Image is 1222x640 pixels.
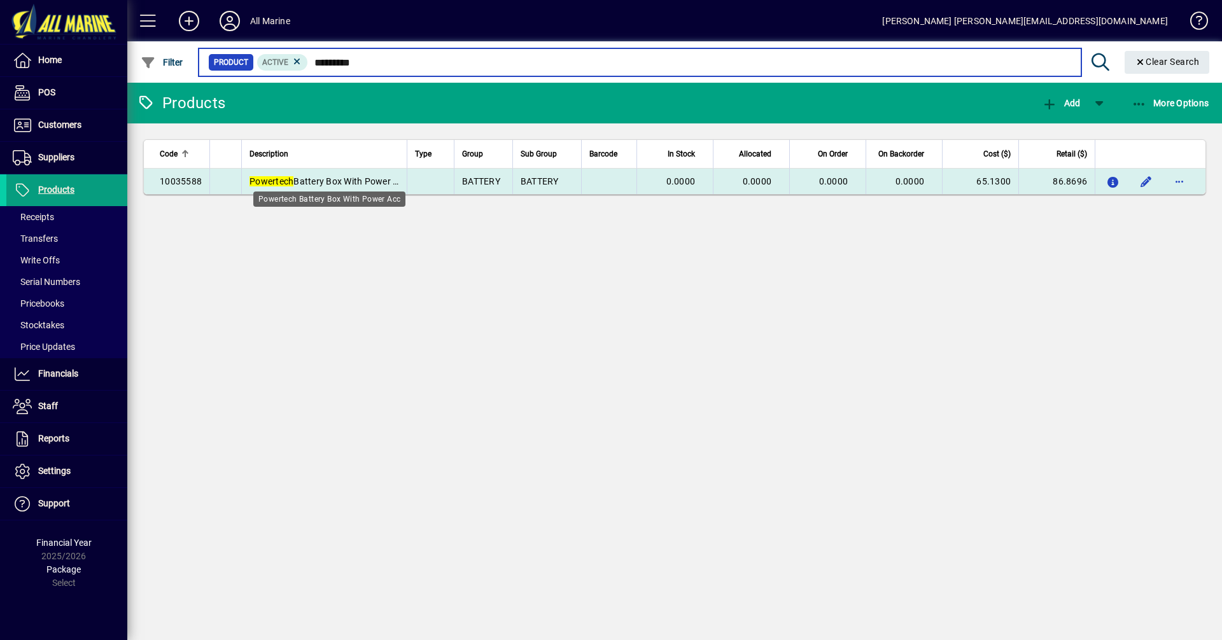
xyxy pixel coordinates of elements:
span: Cost ($) [983,147,1011,161]
span: Staff [38,401,58,411]
div: Description [249,147,399,161]
mat-chip: Activation Status: Active [257,54,308,71]
span: Products [38,184,74,195]
a: Receipts [6,206,127,228]
span: Receipts [13,212,54,222]
span: Financials [38,368,78,379]
td: 86.8696 [1018,169,1095,194]
span: On Order [818,147,848,161]
span: 0.0000 [743,176,772,186]
div: [PERSON_NAME] [PERSON_NAME][EMAIL_ADDRESS][DOMAIN_NAME] [882,11,1168,31]
span: 10035588 [160,176,202,186]
span: Serial Numbers [13,277,80,287]
span: Pricebooks [13,298,64,309]
span: Price Updates [13,342,75,352]
span: Description [249,147,288,161]
a: Support [6,488,127,520]
span: Sub Group [521,147,557,161]
div: Powertech Battery Box With Power Acc [253,191,405,207]
span: Home [38,55,62,65]
button: More Options [1128,92,1212,115]
div: All Marine [250,11,290,31]
span: BATTERY [521,176,559,186]
span: Settings [38,466,71,476]
span: Code [160,147,178,161]
button: Profile [209,10,250,32]
span: Product [214,56,248,69]
span: Stocktakes [13,320,64,330]
span: 0.0000 [666,176,696,186]
a: Serial Numbers [6,271,127,293]
div: Type [415,147,447,161]
div: Group [462,147,505,161]
div: On Order [797,147,859,161]
span: More Options [1132,98,1209,108]
span: Financial Year [36,538,92,548]
span: On Backorder [878,147,924,161]
div: Barcode [589,147,629,161]
div: In Stock [645,147,706,161]
button: Edit [1136,171,1156,191]
a: Reports [6,423,127,455]
span: Filter [141,57,183,67]
span: Package [46,564,81,574]
a: Home [6,45,127,76]
button: Clear [1125,51,1210,74]
div: On Backorder [874,147,936,161]
a: Stocktakes [6,314,127,336]
a: Settings [6,456,127,487]
a: POS [6,77,127,109]
a: Knowledge Base [1181,3,1206,44]
span: Support [38,498,70,508]
button: Add [1039,92,1083,115]
td: 65.1300 [942,169,1018,194]
span: POS [38,87,55,97]
span: Write Offs [13,255,60,265]
span: 0.0000 [895,176,925,186]
button: More options [1169,171,1190,191]
a: Financials [6,358,127,390]
span: Transfers [13,233,58,244]
span: Type [415,147,432,161]
span: Barcode [589,147,617,161]
div: Products [137,93,225,113]
span: Customers [38,120,81,130]
a: Write Offs [6,249,127,271]
button: Add [169,10,209,32]
a: Customers [6,109,127,141]
span: Group [462,147,483,161]
span: BATTERY [462,176,500,186]
button: Filter [137,51,186,74]
a: Pricebooks [6,293,127,314]
div: Sub Group [521,147,573,161]
span: Reports [38,433,69,443]
div: Allocated [721,147,783,161]
span: 0.0000 [819,176,848,186]
span: Battery Box With Power Acc [249,176,408,186]
span: In Stock [668,147,695,161]
a: Price Updates [6,336,127,358]
div: Code [160,147,202,161]
span: Suppliers [38,152,74,162]
span: Active [262,58,288,67]
em: Powertech [249,176,293,186]
a: Transfers [6,228,127,249]
span: Allocated [739,147,771,161]
span: Clear Search [1135,57,1200,67]
a: Staff [6,391,127,422]
span: Add [1042,98,1080,108]
span: Retail ($) [1057,147,1087,161]
a: Suppliers [6,142,127,174]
